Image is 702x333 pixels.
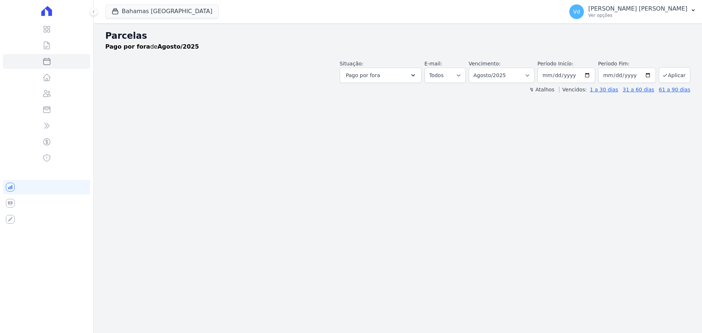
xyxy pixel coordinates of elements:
span: Vd [573,9,580,14]
h2: Parcelas [105,29,690,42]
a: 1 a 30 dias [590,87,618,92]
label: ↯ Atalhos [529,87,554,92]
label: Vencidos: [559,87,587,92]
a: 61 a 90 dias [659,87,690,92]
p: Ver opções [588,12,687,18]
label: Situação: [340,61,363,67]
label: Período Fim: [598,60,656,68]
label: Período Inicío: [537,61,573,67]
label: E-mail: [424,61,442,67]
button: Bahamas [GEOGRAPHIC_DATA] [105,4,219,18]
strong: Pago por fora [105,43,150,50]
button: Vd [PERSON_NAME] [PERSON_NAME] Ver opções [563,1,702,22]
button: Aplicar [659,67,690,83]
p: de [105,42,199,51]
p: [PERSON_NAME] [PERSON_NAME] [588,5,687,12]
label: Vencimento: [469,61,501,67]
strong: Agosto/2025 [158,43,199,50]
button: Pago por fora [340,68,422,83]
span: Pago por fora [346,71,380,80]
a: 31 a 60 dias [623,87,654,92]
